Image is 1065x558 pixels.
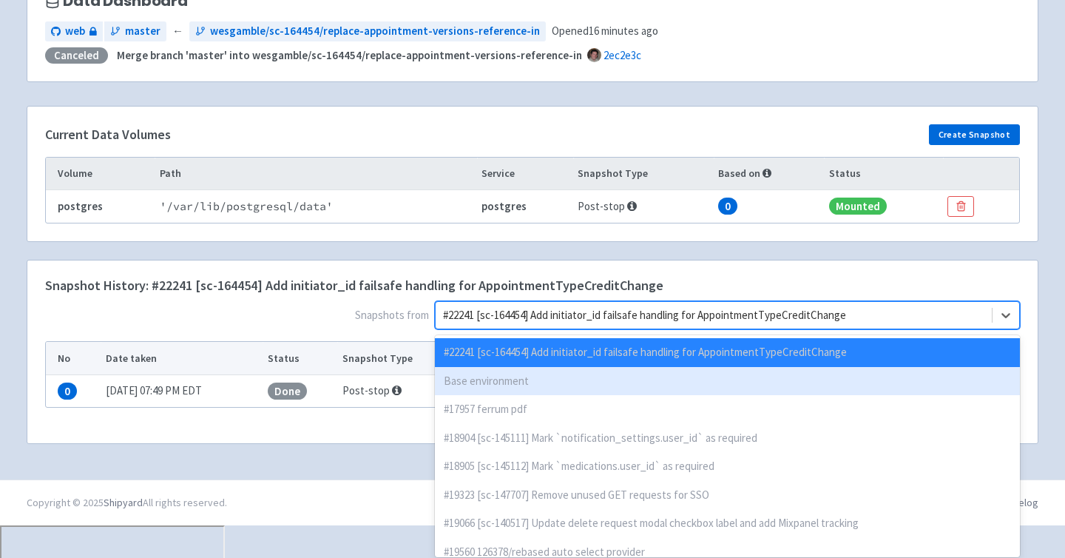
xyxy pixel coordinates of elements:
[155,190,476,223] td: ' /var/lib/postgresql/data '
[435,481,1020,510] div: #19323 [sc-147707] Remove unused GET requests for SSO
[172,23,183,40] span: ←
[58,383,77,400] span: 0
[573,158,714,190] th: Snapshot Type
[45,127,171,142] h4: Current Data Volumes
[263,342,337,374] th: Status
[189,21,546,41] a: wesgamble/sc-164454/replace-appointment-versions-reference-in
[824,158,942,190] th: Status
[101,342,263,374] th: Date taken
[337,342,459,374] th: Snapshot Type
[104,21,166,41] a: master
[929,124,1020,145] button: Create Snapshot
[477,158,573,190] th: Service
[435,367,1020,396] div: Base environment
[435,452,1020,481] div: #18905 [sc-145112] Mark `medications.user_id` as required
[578,199,637,213] span: Post-stop
[125,23,160,40] span: master
[46,158,155,190] th: Volume
[104,496,143,509] a: Shipyard
[589,24,658,38] time: 16 minutes ago
[27,495,227,511] div: Copyright © 2025 All rights reserved.
[714,158,825,190] th: Based on
[268,383,307,400] span: Done
[45,278,663,293] h4: Snapshot History: #22241 [sc-164454] Add initiator_id failsafe handling for AppointmentTypeCredit...
[337,374,459,407] td: Post-stop
[552,23,658,40] span: Opened
[210,23,540,40] span: wesgamble/sc-164454/replace-appointment-versions-reference-in
[435,395,1020,424] div: #17957 ferrum pdf
[45,21,103,41] a: web
[45,47,108,64] div: Canceled
[101,374,263,407] td: [DATE] 07:49 PM EDT
[481,199,527,213] b: postgres
[435,509,1020,538] div: #19066 [sc-140517] Update delete request modal checkbox label and add Mixpanel tracking
[45,301,1020,335] span: Snapshots from
[155,158,476,190] th: Path
[829,198,887,215] span: Mounted
[718,198,737,215] span: 0
[435,338,1020,367] div: #22241 [sc-164454] Add initiator_id failsafe handling for AppointmentTypeCreditChange
[58,199,103,213] b: postgres
[435,424,1020,453] div: #18904 [sc-145111] Mark `notification_settings.user_id` as required
[117,48,582,62] strong: Merge branch 'master' into wesgamble/sc-164454/replace-appointment-versions-reference-in
[603,48,641,62] a: 2ec2e3c
[65,23,85,40] span: web
[46,342,101,374] th: No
